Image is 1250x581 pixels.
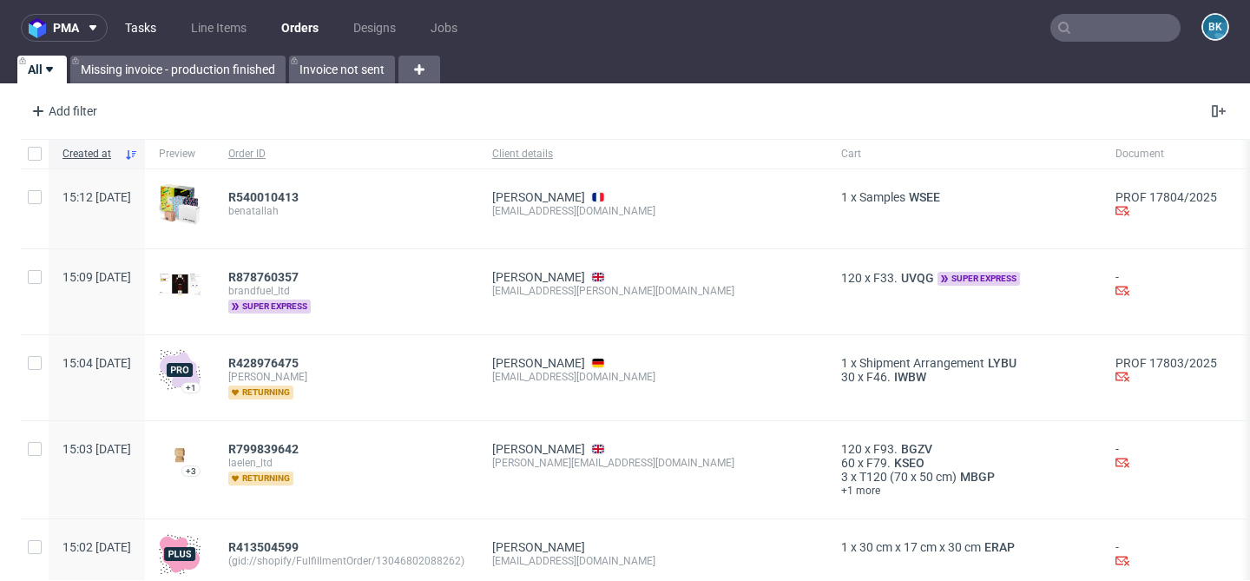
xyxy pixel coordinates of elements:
[492,284,813,298] div: [EMAIL_ADDRESS][PERSON_NAME][DOMAIN_NAME]
[228,270,302,284] a: R878760357
[186,466,196,476] div: +3
[841,271,862,285] span: 120
[228,356,299,370] span: R428976475
[492,204,813,218] div: [EMAIL_ADDRESS][DOMAIN_NAME]
[228,386,293,399] span: returning
[159,183,201,225] img: sample-icon.16e107be6ad460a3e330.png
[841,442,1088,456] div: x
[891,370,930,384] span: IWBW
[492,190,585,204] a: [PERSON_NAME]
[228,442,299,456] span: R799839642
[228,554,464,568] span: (gid://shopify/FulfillmentOrder/13046802088262)
[228,442,302,456] a: R799839642
[841,190,1088,204] div: x
[841,456,1088,470] div: x
[62,442,131,456] span: 15:03 [DATE]
[228,147,464,162] span: Order ID
[62,356,131,370] span: 15:04 [DATE]
[841,270,1088,286] div: x
[841,356,848,370] span: 1
[29,18,53,38] img: logo
[228,472,293,485] span: returning
[420,14,468,42] a: Jobs
[841,484,1088,498] a: +1 more
[981,540,1018,554] a: ERAP
[841,190,848,204] span: 1
[70,56,286,83] a: Missing invoice - production finished
[21,14,108,42] button: pma
[841,147,1088,162] span: Cart
[841,456,855,470] span: 60
[1203,15,1227,39] figcaption: BK
[228,356,302,370] a: R428976475
[228,540,302,554] a: R413504599
[62,270,131,284] span: 15:09 [DATE]
[62,147,117,162] span: Created at
[62,190,131,204] span: 15:12 [DATE]
[1115,147,1217,162] span: Document
[905,190,944,204] a: WSEE
[492,270,585,284] a: [PERSON_NAME]
[271,14,329,42] a: Orders
[841,470,848,484] span: 3
[228,190,299,204] span: R540010413
[937,272,1020,286] span: super express
[17,56,67,83] a: All
[228,540,299,554] span: R413504599
[1115,540,1217,571] div: -
[228,370,464,384] span: [PERSON_NAME]
[492,442,585,456] a: [PERSON_NAME]
[492,456,813,470] div: [PERSON_NAME][EMAIL_ADDRESS][DOMAIN_NAME]
[891,456,928,470] a: KSEO
[841,470,1088,484] div: x
[24,97,101,125] div: Add filter
[859,356,984,370] span: Shipment Arrangement
[873,271,898,285] span: F33.
[1115,270,1217,300] div: -
[841,370,855,384] span: 30
[859,470,957,484] span: T120 (70 x 50 cm)
[115,14,167,42] a: Tasks
[228,300,311,314] span: super express
[492,554,813,568] div: [EMAIL_ADDRESS][DOMAIN_NAME]
[866,370,891,384] span: F46.
[53,22,79,34] span: pma
[1115,442,1217,472] div: -
[1115,356,1217,370] a: PROF 17803/2025
[841,540,848,554] span: 1
[841,356,1088,370] div: x
[181,14,257,42] a: Line Items
[492,147,813,162] span: Client details
[898,271,937,285] a: UVQG
[228,270,299,284] span: R878760357
[186,383,196,393] div: +1
[492,540,585,554] a: [PERSON_NAME]
[841,442,862,456] span: 120
[859,540,981,554] span: 30 cm x 17 cm x 30 cm
[957,470,998,484] a: MBGP
[492,370,813,384] div: [EMAIL_ADDRESS][DOMAIN_NAME]
[343,14,406,42] a: Designs
[859,190,905,204] span: Samples
[228,284,464,298] span: brandfuel_ltd
[492,356,585,370] a: [PERSON_NAME]
[984,356,1020,370] a: LYBU
[866,456,891,470] span: F79.
[228,190,302,204] a: R540010413
[873,442,898,456] span: F93.
[228,456,464,470] span: laelen_ltd
[159,445,201,468] img: version_two_editor_design
[159,147,201,162] span: Preview
[159,533,201,575] img: plus-icon.676465ae8f3a83198b3f.png
[62,540,131,554] span: 15:02 [DATE]
[228,204,464,218] span: benatallah
[898,442,936,456] a: BGZV
[841,370,1088,384] div: x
